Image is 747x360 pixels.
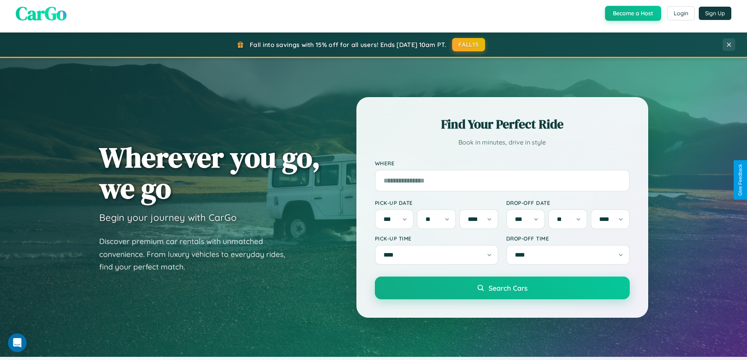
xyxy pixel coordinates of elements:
label: Drop-off Date [506,199,630,206]
label: Where [375,160,630,166]
h3: Begin your journey with CarGo [99,212,237,223]
label: Pick-up Date [375,199,498,206]
label: Drop-off Time [506,235,630,242]
div: Give Feedback [738,164,743,196]
h1: Wherever you go, we go [99,142,320,204]
label: Pick-up Time [375,235,498,242]
span: CarGo [16,0,67,26]
p: Book in minutes, drive in style [375,137,630,148]
iframe: Intercom live chat [8,333,27,352]
button: Become a Host [605,6,661,21]
span: Fall into savings with 15% off for all users! Ends [DATE] 10am PT. [250,41,446,49]
h2: Find Your Perfect Ride [375,116,630,133]
span: Search Cars [489,284,527,292]
button: FALL15 [452,38,485,51]
button: Sign Up [699,7,731,20]
p: Discover premium car rentals with unmatched convenience. From luxury vehicles to everyday rides, ... [99,235,295,273]
button: Search Cars [375,277,630,299]
button: Login [667,6,695,20]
